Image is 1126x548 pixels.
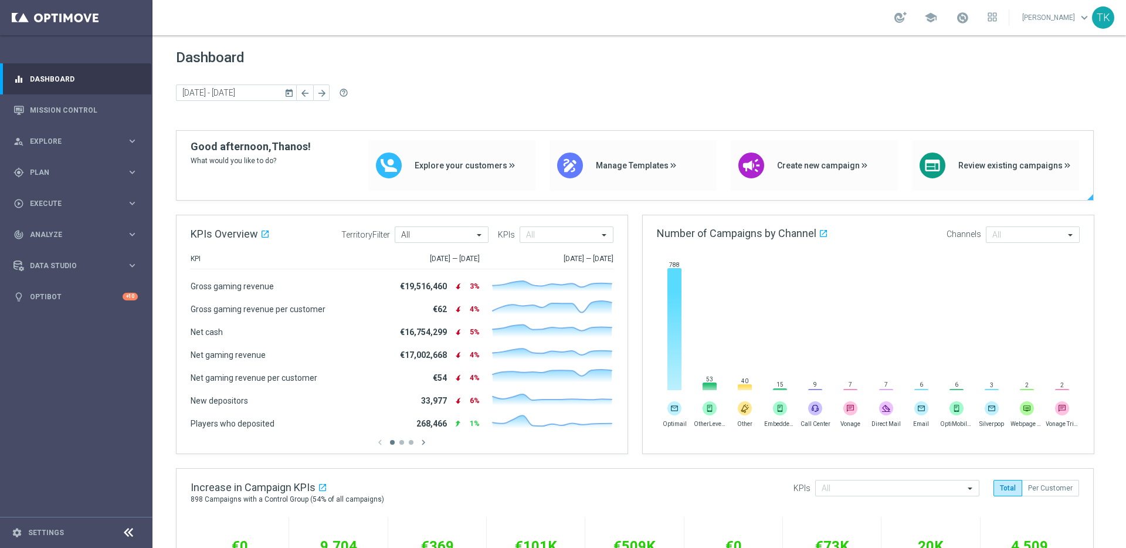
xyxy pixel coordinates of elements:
span: Analyze [30,231,127,238]
button: Data Studio keyboard_arrow_right [13,261,138,270]
i: lightbulb [13,292,24,302]
span: Plan [30,169,127,176]
i: keyboard_arrow_right [127,229,138,240]
button: gps_fixed Plan keyboard_arrow_right [13,168,138,177]
div: Analyze [13,229,127,240]
button: lightbulb Optibot +10 [13,292,138,302]
a: Mission Control [30,94,138,126]
div: Optibot [13,281,138,312]
div: Plan [13,167,127,178]
i: settings [12,527,22,538]
a: Settings [28,529,64,536]
button: equalizer Dashboard [13,75,138,84]
div: Execute [13,198,127,209]
div: Dashboard [13,63,138,94]
i: keyboard_arrow_right [127,136,138,147]
span: keyboard_arrow_down [1078,11,1091,24]
div: TK [1092,6,1114,29]
span: Data Studio [30,262,127,269]
button: person_search Explore keyboard_arrow_right [13,137,138,146]
a: Dashboard [30,63,138,94]
i: gps_fixed [13,167,24,178]
span: Execute [30,200,127,207]
i: keyboard_arrow_right [127,198,138,209]
span: Explore [30,138,127,145]
a: Optibot [30,281,123,312]
span: school [924,11,937,24]
i: keyboard_arrow_right [127,167,138,178]
div: +10 [123,293,138,300]
i: person_search [13,136,24,147]
div: Data Studio [13,261,127,271]
i: keyboard_arrow_right [127,260,138,271]
i: equalizer [13,74,24,84]
div: Mission Control [13,94,138,126]
div: Explore [13,136,127,147]
button: track_changes Analyze keyboard_arrow_right [13,230,138,239]
a: [PERSON_NAME]keyboard_arrow_down [1021,9,1092,26]
button: Mission Control [13,106,138,115]
i: track_changes [13,229,24,240]
button: play_circle_outline Execute keyboard_arrow_right [13,199,138,208]
i: play_circle_outline [13,198,24,209]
